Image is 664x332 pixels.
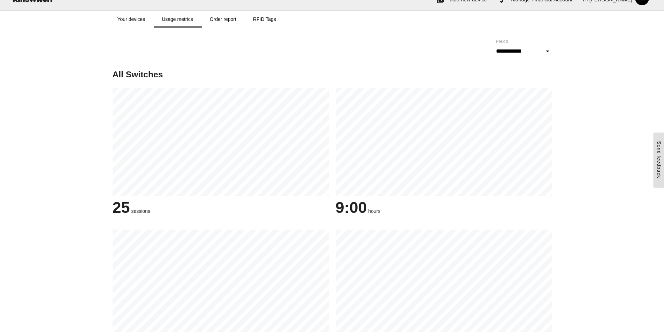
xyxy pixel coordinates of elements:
h5: All Switches [113,70,552,79]
label: Period [496,38,508,45]
a: Your devices [109,11,154,28]
a: Order report [201,11,245,28]
span: sessions [131,208,150,214]
a: Usage metrics [153,11,201,28]
span: hours [368,208,380,214]
span: 25 [113,199,130,216]
a: RFID Tags [245,11,284,28]
a: Send feedback [654,133,664,186]
span: 9:00 [336,199,367,216]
